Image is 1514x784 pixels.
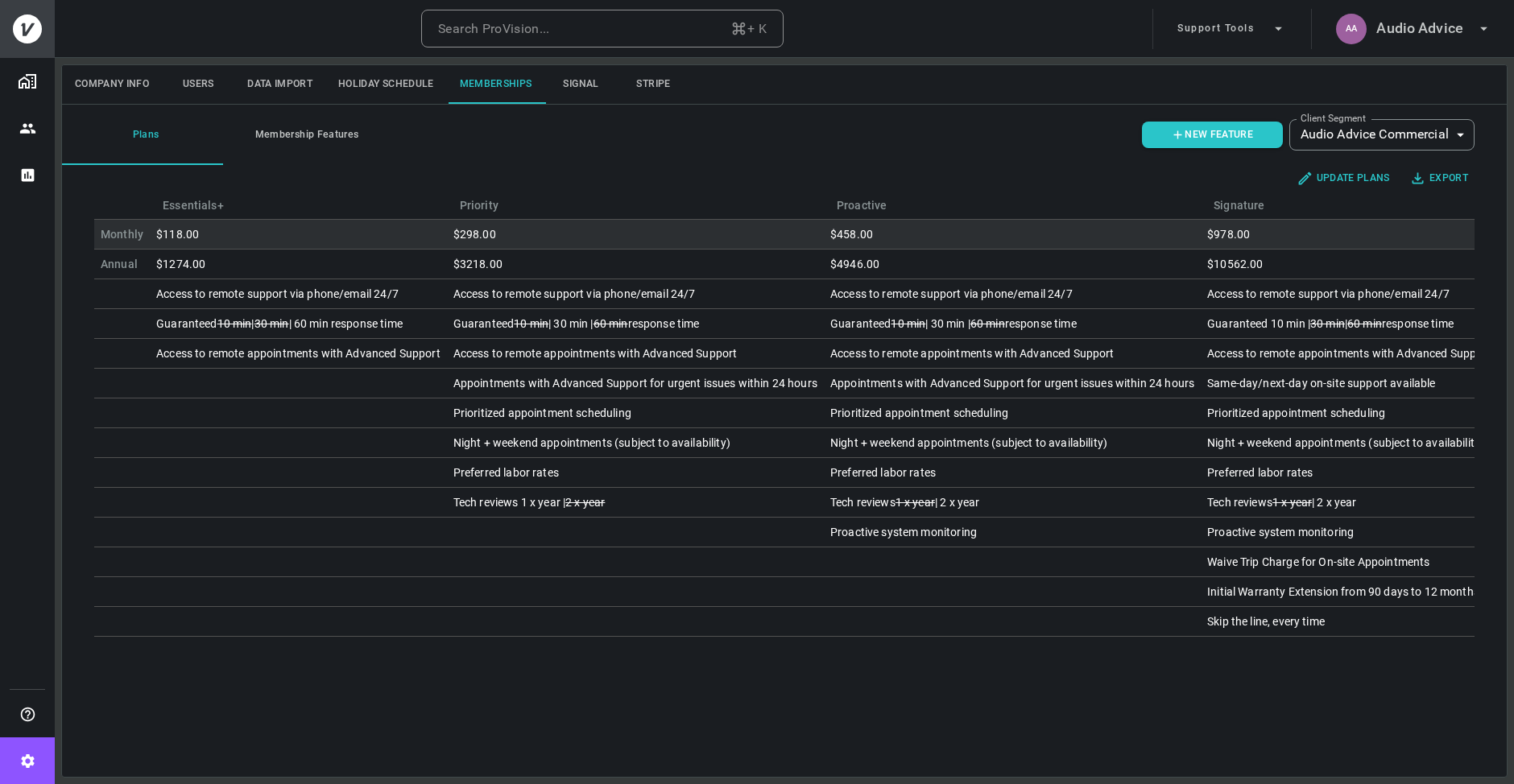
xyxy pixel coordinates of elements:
div: Tech reviews | 2 x year [830,494,1194,510]
div: Access to remote appointments with Advanced Support [453,345,817,361]
div: Access to remote appointments with Advanced Support [1207,345,1491,361]
div: Proactive system monitoring [830,524,1194,540]
img: Organizations page icon [18,72,37,91]
div: $3218.00 [453,256,817,272]
div: Access to remote support via phone/email 24/7 [830,286,1194,302]
button: Search ProVision...+ K [421,10,784,48]
strike: 2 x year [565,496,605,509]
div: Same-day/next-day on-site support available [1207,375,1491,391]
div: AA [1336,14,1367,44]
div: Access to remote support via phone/email 24/7 [453,286,817,302]
div: Tech reviews 1 x year | [453,494,817,510]
div: Audio Advice Commercial [1289,119,1475,151]
strike: 60 min [1347,317,1382,330]
div: Access to remote appointments with Advanced Support [830,345,1194,361]
div: $978.00 [1207,226,1491,242]
button: Support Tools [1171,9,1293,49]
div: Guaranteed | 30 min | response time [830,316,1194,332]
div: Preferred labor rates [453,464,817,481]
div: Access to remote support via phone/email 24/7 [156,286,441,302]
div: Prioritized appointment scheduling [1207,405,1491,421]
div: $118.00 [156,226,441,242]
div: Preferred labor rates [1207,464,1491,481]
div: Access to remote support via phone/email 24/7 [1207,286,1491,302]
button: Stripe [618,65,690,104]
div: Initial Warranty Extension from 90 days to 12 months [1207,584,1491,600]
div: Access to remote appointments with Advanced Support [156,345,441,361]
strike: 10 min [891,317,925,330]
div: Guaranteed | 30 min | response time [453,316,817,332]
div: Night + weekend appointments (subject to availability) [1207,435,1491,451]
span: Annual [101,258,138,270]
div: $10562.00 [1207,256,1491,272]
div: Night + weekend appointments (subject to availability) [453,435,817,451]
div: Preferred labor rates [830,464,1194,481]
strike: 1 x year [1272,496,1312,509]
strike: 60 min [594,317,628,330]
div: $458.00 [830,226,1194,242]
div: Night + weekend appointments (subject to availability) [830,435,1194,451]
div: Prioritized appointment scheduling [830,405,1194,421]
div: $4946.00 [830,256,1194,272]
div: Skip the line, every time [1207,613,1491,629]
button: Memberships [447,65,545,104]
strike: 30 min [254,317,289,330]
div: $298.00 [453,226,817,242]
div: + K [730,18,767,40]
button: NEW FEATURE [1142,122,1283,148]
div: Tech reviews | 2 x year [1207,494,1491,510]
button: AAAudio Advice [1330,9,1499,49]
button: Plans [62,105,223,165]
button: Company Info [62,65,162,104]
button: Data Import [234,65,325,104]
label: Client Segment [1301,112,1366,126]
button: Export [1403,165,1475,192]
strike: 60 min [970,317,1005,330]
div: Guaranteed | | 60 min response time [156,316,441,332]
button: Update plans [1290,165,1396,192]
h6: Audio Advice [1376,17,1463,40]
button: Users [162,65,234,104]
div: Guaranteed 10 min | | response time [1207,316,1491,332]
button: Holiday Schedule [325,65,447,104]
div: Proactive system monitoring [1207,524,1491,540]
button: Membership Features [223,105,384,165]
strike: 10 min [514,317,548,330]
strike: 1 x year [896,496,935,509]
button: Signal [545,65,618,104]
div: Waive Trip Charge for On-site Appointments [1207,554,1491,570]
strike: 10 min [217,317,252,330]
div: Prioritized appointment scheduling [453,405,817,421]
div: Appointments with Advanced Support for urgent issues within 24 hours [830,375,1194,391]
strike: 30 min [1310,317,1345,330]
div: $1274.00 [156,256,441,272]
div: Search ProVision... [438,18,550,40]
div: Appointments with Advanced Support for urgent issues within 24 hours [453,375,817,391]
span: Monthly [101,228,143,241]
